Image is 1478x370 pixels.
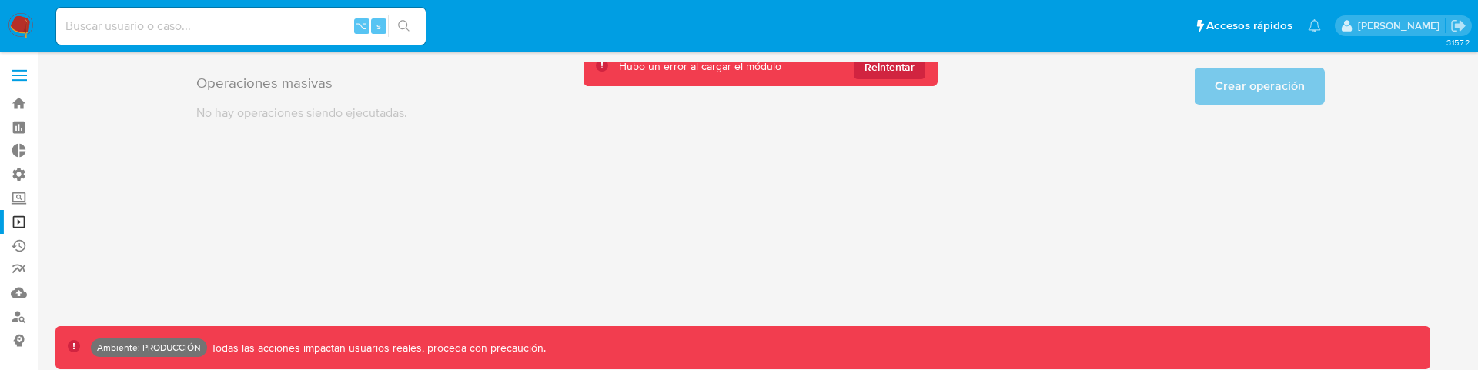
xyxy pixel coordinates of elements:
[1450,18,1466,34] a: Salir
[207,341,546,355] p: Todas las acciones impactan usuarios reales, proceda con precaución.
[1308,19,1321,32] a: Notificaciones
[388,15,420,37] button: search-icon
[376,18,381,33] span: s
[1206,18,1292,34] span: Accesos rápidos
[1358,18,1445,33] p: ramiro.carbonell@mercadolibre.com.co
[97,345,201,351] p: Ambiente: PRODUCCIÓN
[56,16,426,36] input: Buscar usuario o caso...
[356,18,367,33] span: ⌥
